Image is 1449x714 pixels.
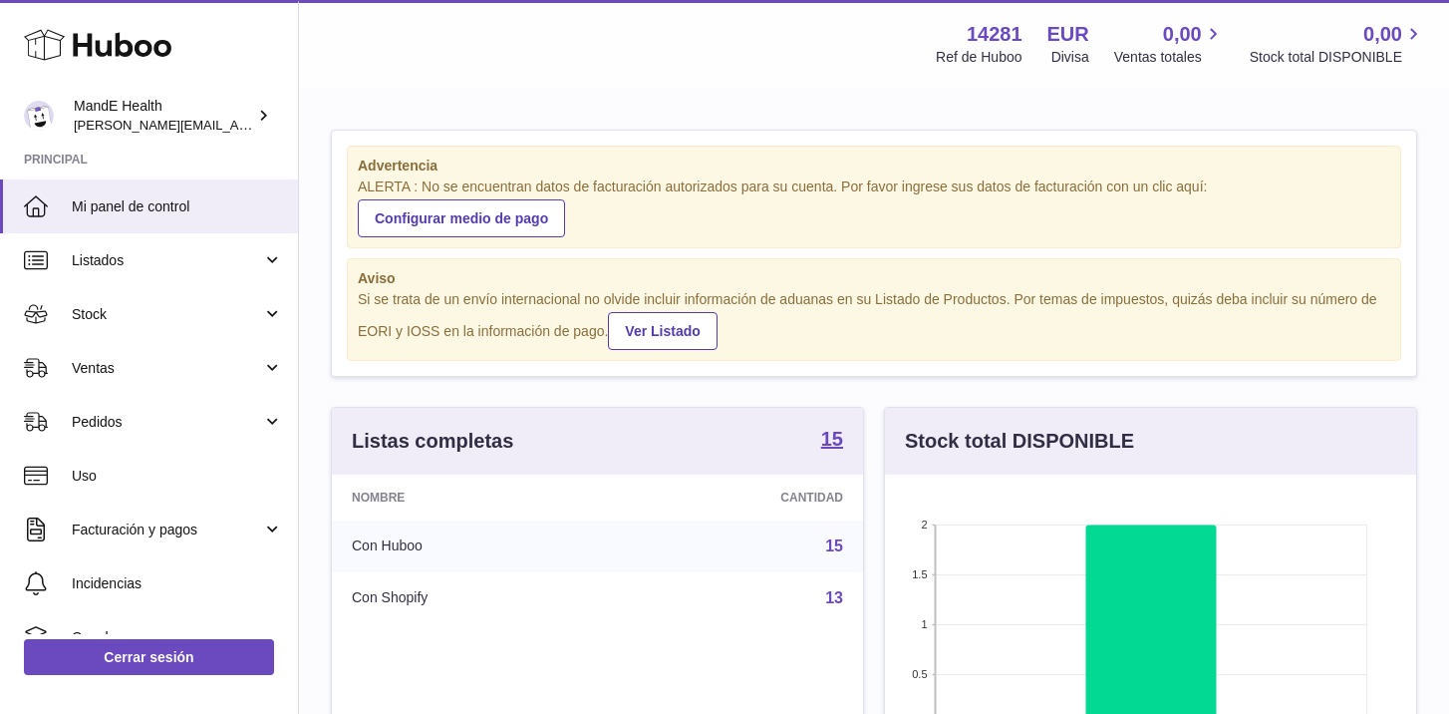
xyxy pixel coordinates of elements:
th: Nombre [332,475,614,521]
div: Ref de Huboo [936,48,1021,67]
div: Si se trata de un envío internacional no olvide incluir información de aduanas en su Listado de P... [358,290,1390,350]
a: Cerrar sesión [24,639,274,675]
th: Cantidad [614,475,863,521]
span: Pedidos [72,413,262,432]
h3: Stock total DISPONIBLE [905,428,1134,455]
span: Facturación y pagos [72,521,262,539]
a: 13 [825,589,843,606]
span: Ventas [72,359,262,378]
strong: 14281 [967,21,1022,48]
span: Mi panel de control [72,197,283,216]
div: Divisa [1051,48,1089,67]
text: 1.5 [912,568,927,580]
strong: Advertencia [358,157,1390,176]
strong: Aviso [358,269,1390,288]
img: luis.mendieta@mandehealth.com [24,101,54,131]
text: 0.5 [912,668,927,680]
span: 0,00 [1363,21,1402,48]
span: Listados [72,251,262,270]
span: Canales [72,628,283,647]
span: Ventas totales [1114,48,1225,67]
td: Con Shopify [332,572,614,624]
text: 2 [921,519,927,531]
td: Con Huboo [332,521,614,572]
a: 15 [821,429,843,453]
span: Incidencias [72,574,283,593]
span: Stock total DISPONIBLE [1250,48,1425,67]
div: MandE Health [74,97,253,135]
span: Stock [72,305,262,324]
strong: EUR [1047,21,1089,48]
a: 0,00 Stock total DISPONIBLE [1250,21,1425,67]
h3: Listas completas [352,428,513,455]
a: 15 [825,537,843,554]
a: 0,00 Ventas totales [1114,21,1225,67]
span: Uso [72,467,283,486]
strong: 15 [821,429,843,449]
a: Ver Listado [608,312,717,350]
span: 0,00 [1163,21,1202,48]
div: ALERTA : No se encuentran datos de facturación autorizados para su cuenta. Por favor ingrese sus ... [358,178,1390,237]
span: [PERSON_NAME][EMAIL_ADDRESS][PERSON_NAME][DOMAIN_NAME] [74,117,506,133]
a: Configurar medio de pago [358,199,565,237]
text: 1 [921,618,927,630]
